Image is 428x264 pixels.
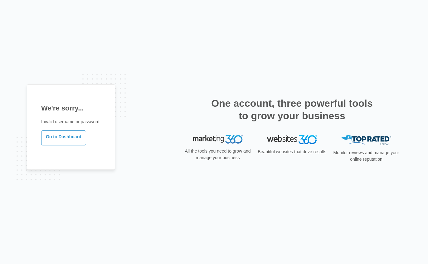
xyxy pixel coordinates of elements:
[209,97,375,122] h2: One account, three powerful tools to grow your business
[331,149,401,163] p: Monitor reviews and manage your online reputation
[41,103,101,113] h1: We're sorry...
[183,148,253,161] p: All the tools you need to grow and manage your business
[41,130,86,145] a: Go to Dashboard
[193,135,243,144] img: Marketing 360
[41,119,101,125] p: Invalid username or password.
[267,135,317,144] img: Websites 360
[257,149,327,155] p: Beautiful websites that drive results
[341,135,391,145] img: Top Rated Local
